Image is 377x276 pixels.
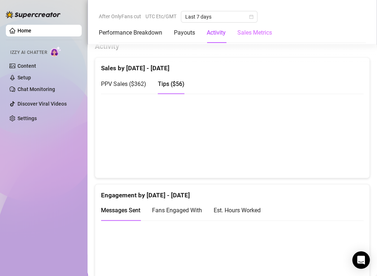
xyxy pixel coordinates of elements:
[18,86,55,92] a: Chat Monitoring
[99,11,141,22] span: After OnlyFans cut
[174,28,195,37] div: Payouts
[158,80,184,87] span: Tips ( $56 )
[214,205,261,214] div: Est. Hours Worked
[185,11,253,22] span: Last 7 days
[6,11,61,18] img: logo-BBDzfeDw.svg
[101,184,364,200] div: Engagement by [DATE] - [DATE]
[18,75,31,80] a: Setup
[352,251,370,269] div: Open Intercom Messenger
[18,63,36,69] a: Content
[18,28,31,33] a: Home
[152,206,202,213] span: Fans Engaged With
[50,46,61,57] img: AI Chatter
[101,58,364,73] div: Sales by [DATE] - [DATE]
[18,115,37,121] a: Settings
[18,101,67,107] a: Discover Viral Videos
[101,206,140,213] span: Messages Sent
[237,28,272,37] div: Sales Metrics
[10,49,47,56] span: Izzy AI Chatter
[101,80,146,87] span: PPV Sales ( $362 )
[99,28,162,37] div: Performance Breakdown
[95,41,370,51] h4: Activity
[145,11,176,22] span: UTC Etc/GMT
[207,28,226,37] div: Activity
[249,15,253,19] span: calendar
